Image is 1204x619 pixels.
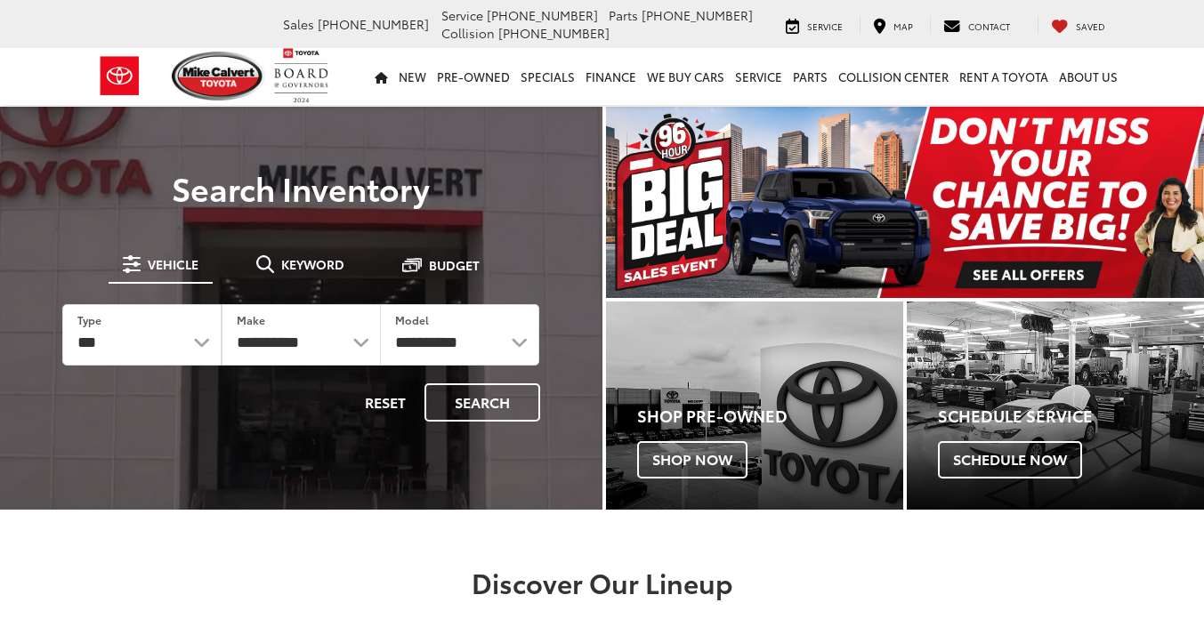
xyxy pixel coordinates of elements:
span: Sales [283,15,314,33]
span: Contact [968,20,1010,33]
a: Parts [788,48,833,105]
a: Service [772,16,856,34]
h3: Search Inventory [37,170,565,205]
a: About Us [1054,48,1123,105]
span: Parts [609,6,638,24]
span: Collision [441,24,495,42]
a: Specials [515,48,580,105]
span: Service [441,6,483,24]
span: Map [893,20,913,33]
a: New [393,48,432,105]
a: Shop Pre-Owned Shop Now [606,301,903,510]
div: Toyota [907,301,1204,510]
span: Service [807,20,843,33]
img: Toyota [86,47,153,105]
span: Saved [1076,20,1105,33]
a: Pre-Owned [432,48,515,105]
a: Home [369,48,393,105]
a: My Saved Vehicles [1038,16,1119,34]
h4: Shop Pre-Owned [637,407,903,425]
span: [PHONE_NUMBER] [498,24,610,42]
span: Shop Now [637,441,747,478]
a: Service [730,48,788,105]
span: [PHONE_NUMBER] [487,6,598,24]
h4: Schedule Service [938,407,1204,425]
span: [PHONE_NUMBER] [318,15,429,33]
a: Contact [930,16,1023,34]
label: Model [395,312,429,327]
label: Type [77,312,101,327]
label: Make [237,312,265,327]
a: Schedule Service Schedule Now [907,301,1204,510]
span: [PHONE_NUMBER] [642,6,753,24]
img: Mike Calvert Toyota [172,52,266,100]
button: Reset [350,383,421,422]
span: Vehicle [148,258,198,270]
div: Toyota [606,301,903,510]
span: Schedule Now [938,441,1082,478]
span: Budget [429,259,480,271]
a: Rent a Toyota [954,48,1054,105]
h2: Discover Our Lineup [95,567,1110,597]
a: Finance [580,48,642,105]
span: Keyword [281,258,344,270]
a: WE BUY CARS [642,48,730,105]
a: Map [860,16,926,34]
a: Collision Center [833,48,954,105]
button: Search [424,383,540,422]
